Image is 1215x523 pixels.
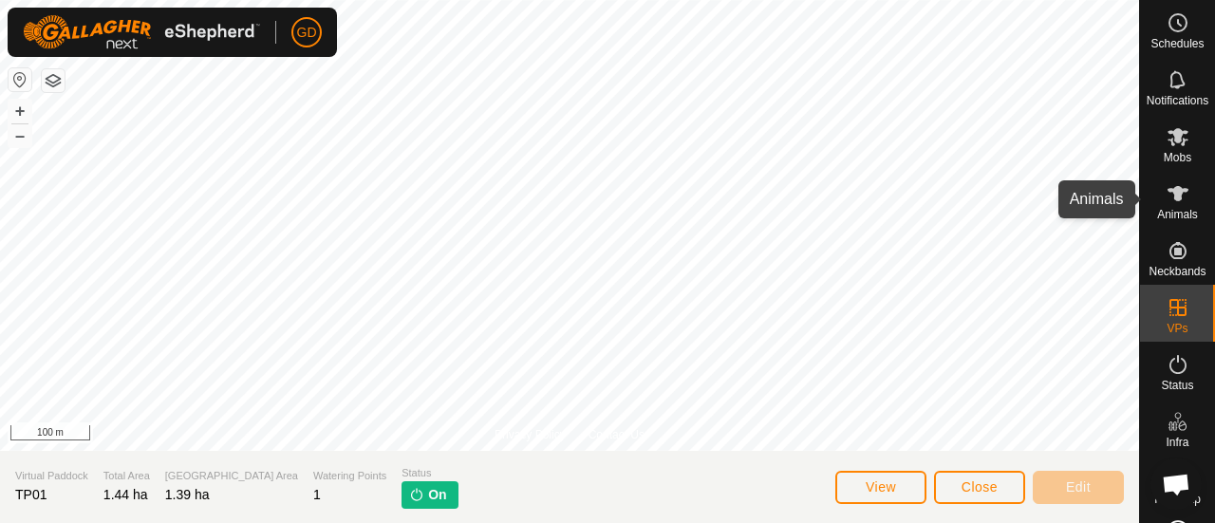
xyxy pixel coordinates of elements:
[1157,209,1198,220] span: Animals
[9,68,31,91] button: Reset Map
[402,465,458,481] span: Status
[1147,95,1208,106] span: Notifications
[15,487,47,502] span: TP01
[495,426,566,443] a: Privacy Policy
[962,479,998,495] span: Close
[1161,380,1193,391] span: Status
[313,487,321,502] span: 1
[428,485,446,505] span: On
[165,468,298,484] span: [GEOGRAPHIC_DATA] Area
[297,23,317,43] span: GD
[23,15,260,49] img: Gallagher Logo
[103,468,150,484] span: Total Area
[313,468,386,484] span: Watering Points
[409,487,424,502] img: turn-on
[1149,266,1206,277] span: Neckbands
[1033,471,1124,504] button: Edit
[42,69,65,92] button: Map Layers
[1167,323,1187,334] span: VPs
[15,468,88,484] span: Virtual Paddock
[9,124,31,147] button: –
[866,479,896,495] span: View
[1166,437,1188,448] span: Infra
[835,471,926,504] button: View
[1150,38,1204,49] span: Schedules
[103,487,148,502] span: 1.44 ha
[1066,479,1091,495] span: Edit
[934,471,1025,504] button: Close
[1154,494,1201,505] span: Heatmap
[1150,458,1202,510] div: Open chat
[9,100,31,122] button: +
[1164,152,1191,163] span: Mobs
[165,487,210,502] span: 1.39 ha
[589,426,645,443] a: Contact Us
